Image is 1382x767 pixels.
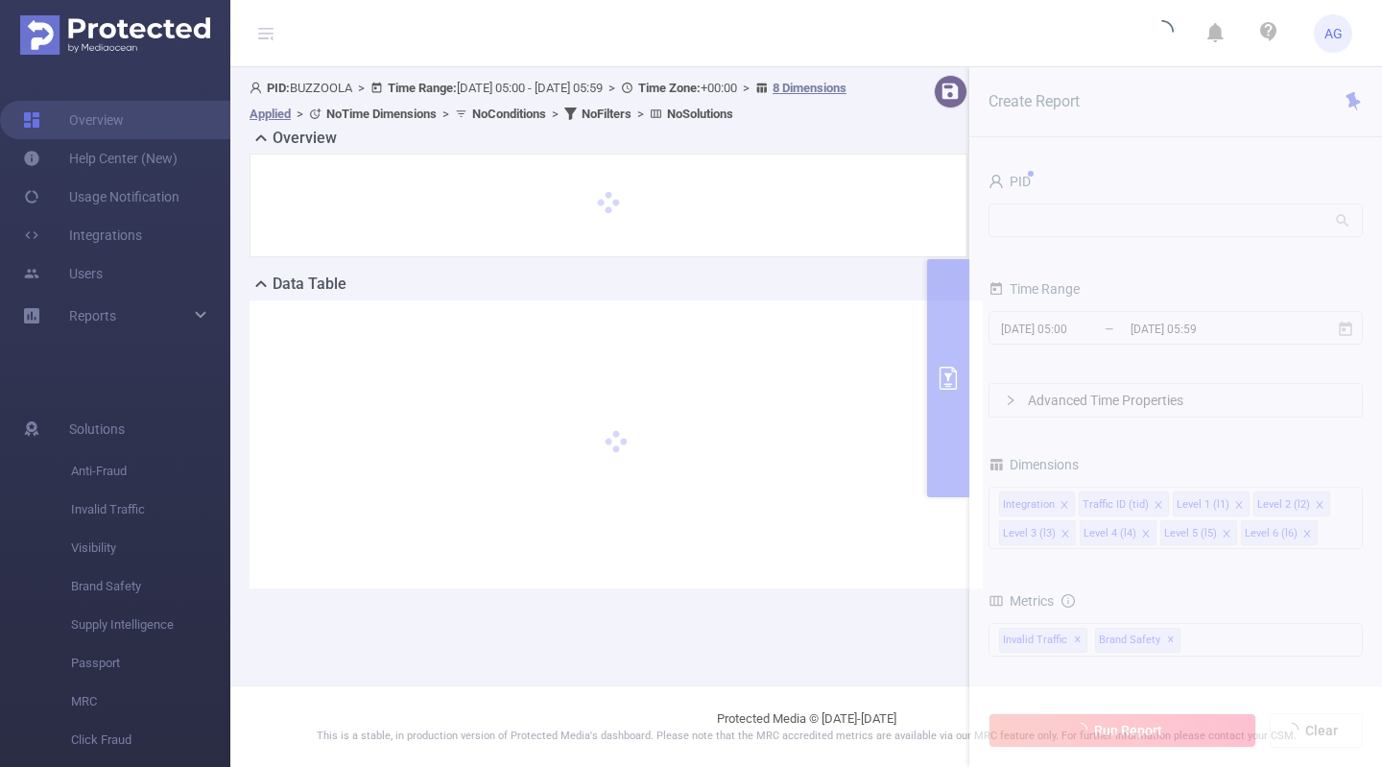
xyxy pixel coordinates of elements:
[71,606,230,644] span: Supply Intelligence
[472,107,546,121] b: No Conditions
[71,491,230,529] span: Invalid Traffic
[71,529,230,567] span: Visibility
[631,107,650,121] span: >
[23,178,179,216] a: Usage Notification
[352,81,370,95] span: >
[737,81,755,95] span: >
[71,567,230,606] span: Brand Safety
[1151,20,1174,47] i: icon: loading
[71,452,230,491] span: Anti-Fraud
[273,273,346,296] h2: Data Table
[388,81,457,95] b: Time Range:
[278,729,1334,745] p: This is a stable, in production version of Protected Media's dashboard. Please note that the MRC ...
[291,107,309,121] span: >
[437,107,455,121] span: >
[69,308,116,324] span: Reports
[326,107,437,121] b: No Time Dimensions
[69,410,125,448] span: Solutions
[71,644,230,683] span: Passport
[20,15,210,55] img: Protected Media
[267,81,290,95] b: PID:
[582,107,631,121] b: No Filters
[23,254,103,293] a: Users
[69,297,116,335] a: Reports
[71,683,230,721] span: MRC
[230,685,1382,767] footer: Protected Media © [DATE]-[DATE]
[250,82,267,94] i: icon: user
[546,107,564,121] span: >
[1324,14,1343,53] span: AG
[23,101,124,139] a: Overview
[23,139,178,178] a: Help Center (New)
[667,107,733,121] b: No Solutions
[250,81,846,121] span: BUZZOOLA [DATE] 05:00 - [DATE] 05:59 +00:00
[273,127,337,150] h2: Overview
[23,216,142,254] a: Integrations
[71,721,230,759] span: Click Fraud
[638,81,701,95] b: Time Zone:
[603,81,621,95] span: >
